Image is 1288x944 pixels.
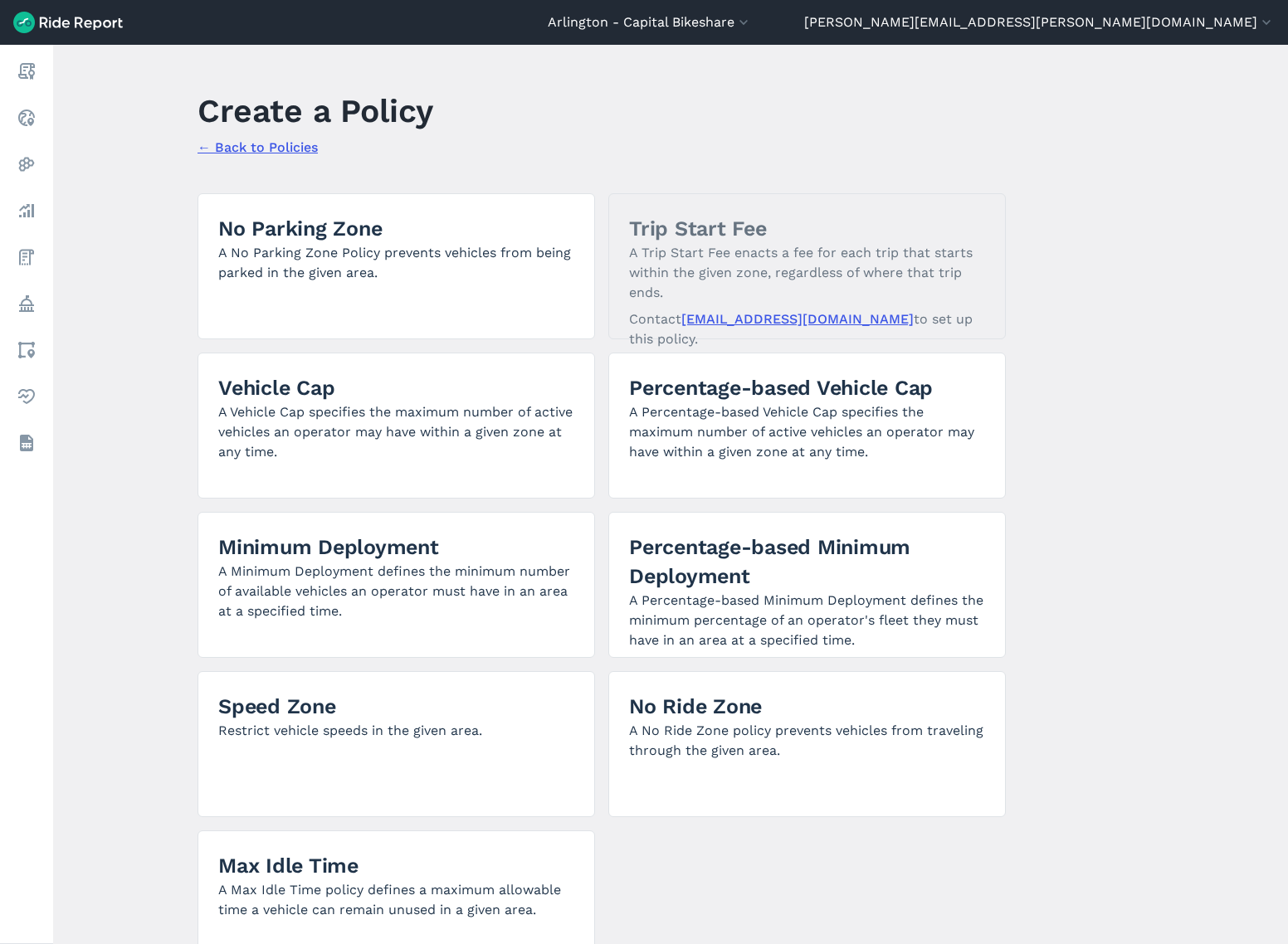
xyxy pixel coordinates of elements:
h2: Percentage-based Minimum Deployment [629,533,985,591]
a: Fees [12,242,41,272]
a: Analyze [12,196,41,226]
a: [EMAIL_ADDRESS][DOMAIN_NAME] [681,311,914,327]
h2: Speed Zone [218,692,574,721]
h2: Vehicle Cap [218,373,574,402]
h2: Minimum Deployment [218,533,574,562]
button: Arlington - Capital Bikeshare [548,12,752,32]
a: Report [12,56,41,86]
p: A Vehicle Cap specifies the maximum number of active vehicles an operator may have within a given... [218,402,574,462]
h2: No Ride Zone [629,692,985,721]
a: Heatmaps [12,149,41,179]
p: Restrict vehicle speeds in the given area. [218,721,574,741]
a: Realtime [12,103,41,133]
p: A Percentage-based Vehicle Cap specifies the maximum number of active vehicles an operator may ha... [629,402,985,462]
a: ← Back to Policies [198,139,318,155]
h1: Create a Policy [198,88,433,134]
button: [PERSON_NAME][EMAIL_ADDRESS][PERSON_NAME][DOMAIN_NAME] [804,12,1275,32]
h2: Percentage-based Vehicle Cap [629,373,985,402]
p: A No Parking Zone Policy prevents vehicles from being parked in the given area. [218,243,574,283]
p: A Minimum Deployment defines the minimum number of available vehicles an operator must have in an... [218,562,574,621]
p: A Max Idle Time policy defines a maximum allowable time a vehicle can remain unused in a given area. [218,880,574,920]
a: Health [12,382,41,411]
a: Policy [12,289,41,319]
p: A No Ride Zone policy prevents vehicles from traveling through the given area. [629,721,985,761]
h2: Max Idle Time [218,851,574,880]
a: Datasets [12,428,41,458]
a: Areas [12,335,41,365]
p: A Percentage-based Minimum Deployment defines the minimum percentage of an operator's fleet they ... [629,591,985,650]
h2: No Parking Zone [218,214,574,243]
img: Ride Report [13,12,123,33]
